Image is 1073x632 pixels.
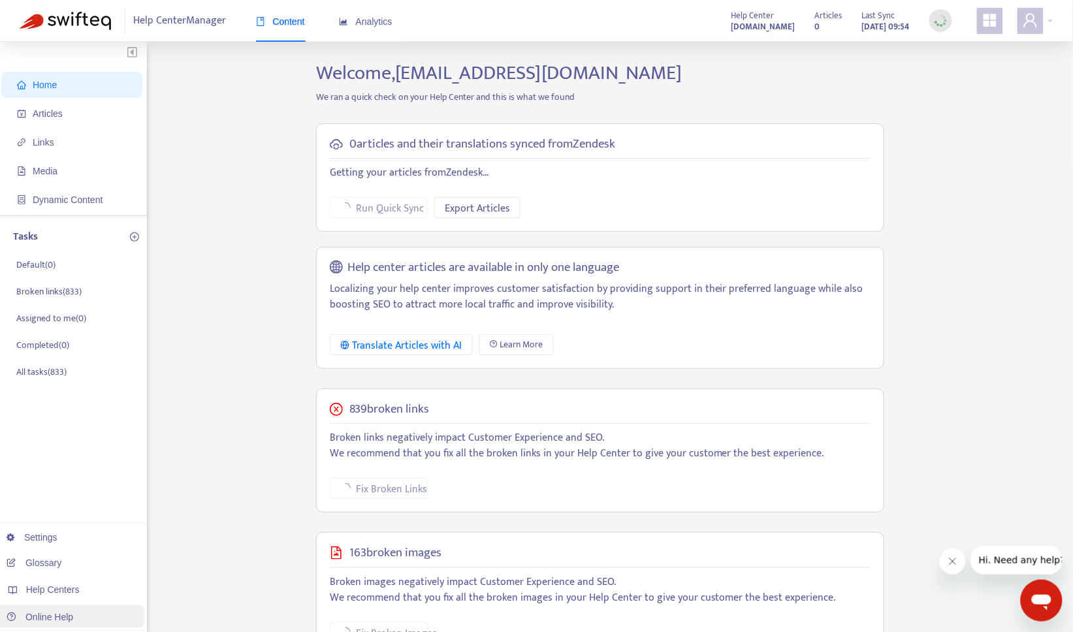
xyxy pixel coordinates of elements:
[479,334,554,355] a: Learn More
[33,137,54,148] span: Links
[7,558,61,568] a: Glossary
[349,402,429,417] h5: 839 broken links
[340,338,462,354] div: Translate Articles with AI
[330,546,343,560] span: file-image
[339,16,392,27] span: Analytics
[330,138,343,151] span: cloud-sync
[13,229,38,245] p: Tasks
[349,137,615,152] h5: 0 articles and their translations synced from Zendesk
[434,197,520,218] button: Export Articles
[862,8,895,23] span: Last Sync
[971,546,1063,575] iframe: 会社からのメッセージ
[862,20,910,34] strong: [DATE] 09:54
[933,12,949,29] img: sync_loading.0b5143dde30e3a21642e.gif
[26,584,80,595] span: Help Centers
[982,12,998,28] span: appstore
[445,200,510,217] span: Export Articles
[940,548,966,575] iframe: メッセージを閉じる
[1023,12,1038,28] span: user
[7,532,57,543] a: Settings
[33,195,103,205] span: Dynamic Content
[16,338,69,352] p: Completed ( 0 )
[316,57,682,89] span: Welcome, [EMAIL_ADDRESS][DOMAIN_NAME]
[134,8,227,33] span: Help Center Manager
[330,165,871,181] p: Getting your articles from Zendesk ...
[16,258,56,272] p: Default ( 0 )
[330,281,871,313] p: Localizing your help center improves customer satisfaction by providing support in their preferre...
[33,166,57,176] span: Media
[16,311,86,325] p: Assigned to me ( 0 )
[330,197,428,218] button: Run Quick Sync
[130,232,139,242] span: plus-circle
[330,334,473,355] button: Translate Articles with AI
[7,612,73,622] a: Online Help
[16,365,67,379] p: All tasks ( 833 )
[339,17,348,26] span: area-chart
[356,200,424,217] span: Run Quick Sync
[16,285,82,298] p: Broken links ( 833 )
[17,166,26,176] span: file-image
[330,430,871,462] p: Broken links negatively impact Customer Experience and SEO. We recommend that you fix all the bro...
[17,195,26,204] span: container
[306,90,894,104] p: We ran a quick check on your Help Center and this is what we found
[330,261,343,276] span: global
[731,20,795,34] strong: [DOMAIN_NAME]
[815,8,842,23] span: Articles
[340,202,351,213] span: loading
[17,109,26,118] span: account-book
[1021,580,1063,622] iframe: メッセージングウィンドウを開くボタン
[340,483,351,494] span: loading
[330,478,428,499] button: Fix Broken Links
[349,546,441,561] h5: 163 broken images
[330,403,343,416] span: close-circle
[731,8,775,23] span: Help Center
[356,481,427,498] span: Fix Broken Links
[33,80,57,90] span: Home
[815,20,820,34] strong: 0
[20,12,111,30] img: Swifteq
[256,16,305,27] span: Content
[8,9,94,20] span: Hi. Need any help?
[17,138,26,147] span: link
[348,261,620,276] h5: Help center articles are available in only one language
[500,338,543,352] span: Learn More
[731,19,795,34] a: [DOMAIN_NAME]
[256,17,265,26] span: book
[17,80,26,89] span: home
[330,575,871,606] p: Broken images negatively impact Customer Experience and SEO. We recommend that you fix all the br...
[33,108,63,119] span: Articles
